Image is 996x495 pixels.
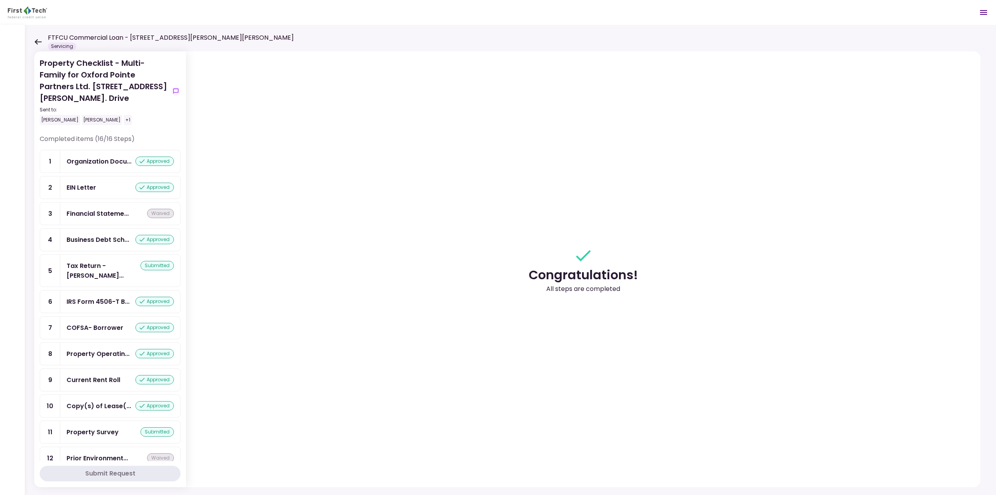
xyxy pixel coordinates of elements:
[40,368,181,391] a: 9Current Rent Rollapproved
[67,183,96,192] div: EIN Letter
[40,134,181,150] div: Completed items (16/16 Steps)
[67,401,131,411] div: Copy(s) of Lease(s) and Amendment(s)
[40,343,60,365] div: 8
[40,254,181,287] a: 5Tax Return - Borrowersubmitted
[546,284,620,294] div: All steps are completed
[140,261,174,270] div: submitted
[67,427,119,437] div: Property Survey
[974,3,993,22] button: Open menu
[529,266,638,284] div: Congratulations!
[40,466,181,481] button: Submit Request
[124,115,132,125] div: +1
[67,323,123,333] div: COFSA- Borrower
[147,209,174,218] div: waived
[171,86,181,96] button: show-messages
[40,290,181,313] a: 6IRS Form 4506-T Borrowerapproved
[40,395,60,417] div: 10
[40,369,60,391] div: 9
[135,183,174,192] div: approved
[40,106,168,113] div: Sent to:
[67,453,128,463] div: Prior Environmental Phase I and/or Phase II
[40,176,181,199] a: 2EIN Letterapproved
[40,229,60,251] div: 4
[67,157,132,166] div: Organization Documents for Borrowing Entity
[82,115,122,125] div: [PERSON_NAME]
[67,261,140,280] div: Tax Return - Borrower
[40,317,60,339] div: 7
[140,427,174,437] div: submitted
[40,395,181,417] a: 10Copy(s) of Lease(s) and Amendment(s)approved
[135,157,174,166] div: approved
[40,57,168,125] div: Property Checklist - Multi-Family for Oxford Pointe Partners Ltd. [STREET_ADDRESS][PERSON_NAME]. ...
[67,235,129,245] div: Business Debt Schedule
[40,150,60,173] div: 1
[40,447,181,470] a: 12Prior Environmental Phase I and/or Phase IIwaived
[147,453,174,463] div: waived
[8,7,47,18] img: Partner icon
[67,297,130,307] div: IRS Form 4506-T Borrower
[40,202,181,225] a: 3Financial Statement - Borrowerwaived
[67,209,129,218] div: Financial Statement - Borrower
[40,255,60,287] div: 5
[40,421,60,443] div: 11
[40,150,181,173] a: 1Organization Documents for Borrowing Entityapproved
[40,228,181,251] a: 4Business Debt Scheduleapproved
[135,323,174,332] div: approved
[40,203,60,225] div: 3
[67,375,120,385] div: Current Rent Roll
[40,291,60,313] div: 6
[135,401,174,410] div: approved
[48,42,76,50] div: Servicing
[135,349,174,358] div: approved
[67,349,130,359] div: Property Operating Statements
[135,375,174,384] div: approved
[135,235,174,244] div: approved
[40,115,80,125] div: [PERSON_NAME]
[40,342,181,365] a: 8Property Operating Statementsapproved
[40,176,60,199] div: 2
[40,421,181,444] a: 11Property Surveysubmitted
[135,297,174,306] div: approved
[48,33,294,42] h1: FTFCU Commercial Loan - [STREET_ADDRESS][PERSON_NAME][PERSON_NAME]
[40,447,60,469] div: 12
[85,469,135,478] div: Submit Request
[40,316,181,339] a: 7COFSA- Borrowerapproved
